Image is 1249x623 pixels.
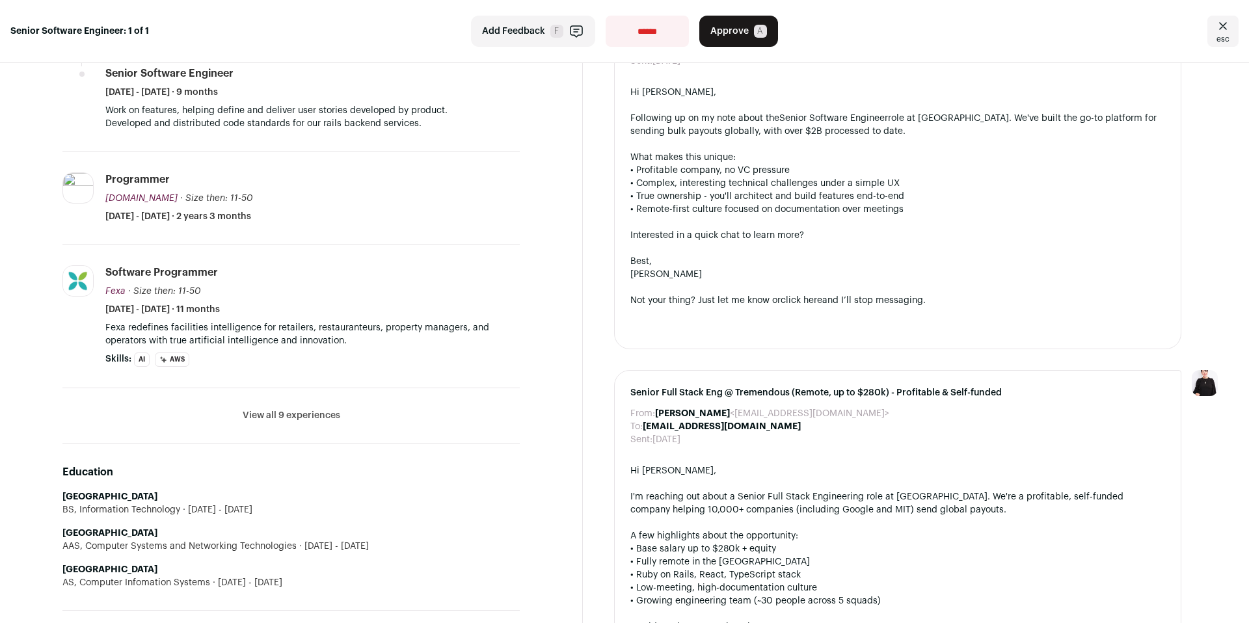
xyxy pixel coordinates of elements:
[630,86,1165,99] div: Hi [PERSON_NAME],
[630,594,1165,607] div: • Growing engineering team (~30 people across 5 squads)
[1192,370,1218,396] img: 9240684-medium_jpg
[62,540,520,553] div: AAS, Computer Systems and Networking Technologies
[630,112,1165,138] div: Following up on my note about the role at [GEOGRAPHIC_DATA]. We've built the go-to platform for s...
[1216,34,1229,44] span: esc
[630,268,1165,281] div: [PERSON_NAME]
[243,409,340,422] button: View all 9 experiences
[630,164,1165,177] div: • Profitable company, no VC pressure
[62,503,520,516] div: BS, Information Technology
[630,203,1165,216] div: • Remote-first culture focused on documentation over meetings
[63,266,93,296] img: 0151eb32de2c3f7ff22f6894f23f79f56f581f0b6cd6be3b844618d01a803d06.jpg
[630,190,1165,203] div: • True ownership - you'll architect and build features end-to-end
[10,25,149,38] strong: Senior Software Engineer: 1 of 1
[62,576,520,589] div: AS, Computer Infomation Systems
[105,104,520,130] p: Work on features, helping define and deliver user stories developed by product. Developed and dis...
[550,25,563,38] span: F
[63,173,93,203] img: dc2a981560cbe4b6fc105f6fa67fc53319c3f5350e554b9334bd49ffdc6204ed
[630,255,1165,268] div: Best,
[62,565,157,574] strong: [GEOGRAPHIC_DATA]
[630,555,1165,568] div: • Fully remote in the [GEOGRAPHIC_DATA]
[62,464,520,480] h2: Education
[482,25,545,38] span: Add Feedback
[630,568,1165,581] div: • Ruby on Rails, React, TypeScript stack
[1207,16,1239,47] a: Close
[779,114,888,123] a: Senior Software Engineer
[105,66,234,81] div: Senior Software Engineer
[297,540,369,553] span: [DATE] - [DATE]
[62,529,157,538] strong: [GEOGRAPHIC_DATA]
[630,433,652,446] dt: Sent:
[630,490,1165,516] div: I'm reaching out about a Senior Full Stack Engineering role at [GEOGRAPHIC_DATA]. We're a profita...
[630,151,1165,164] div: What makes this unique:
[630,420,643,433] dt: To:
[471,16,595,47] button: Add Feedback F
[155,352,189,367] li: AWS
[630,542,1165,555] div: • Base salary up to $280k + equity
[105,172,170,187] div: Programmer
[630,529,1165,542] div: A few highlights about the opportunity:
[655,409,730,418] b: [PERSON_NAME]
[105,287,126,296] span: Fexa
[699,16,778,47] button: Approve A
[105,352,131,365] span: Skills:
[630,177,1165,190] div: • Complex, interesting technical challenges under a simple UX
[105,86,218,99] span: [DATE] - [DATE] · 9 months
[128,287,201,296] span: · Size then: 11-50
[630,581,1165,594] div: • Low-meeting, high-documentation culture
[105,194,178,203] span: [DOMAIN_NAME]
[105,265,218,280] div: Software Programmer
[180,194,253,203] span: · Size then: 11-50
[781,296,822,305] a: click here
[630,407,655,420] dt: From:
[134,352,150,367] li: AI
[630,229,1165,242] div: Interested in a quick chat to learn more?
[754,25,767,38] span: A
[62,492,157,501] strong: [GEOGRAPHIC_DATA]
[655,407,889,420] dd: <[EMAIL_ADDRESS][DOMAIN_NAME]>
[630,464,1165,477] div: Hi [PERSON_NAME],
[180,503,252,516] span: [DATE] - [DATE]
[710,25,749,38] span: Approve
[105,321,520,347] p: Fexa redefines facilities intelligence for retailers, restauranteurs, property managers, and oper...
[643,422,801,431] b: [EMAIL_ADDRESS][DOMAIN_NAME]
[105,210,251,223] span: [DATE] - [DATE] · 2 years 3 months
[210,576,282,589] span: [DATE] - [DATE]
[105,303,220,316] span: [DATE] - [DATE] · 11 months
[630,294,1165,307] div: Not your thing? Just let me know or and I’ll stop messaging.
[630,386,1165,399] span: Senior Full Stack Eng @ Tremendous (Remote, up to $280k) - Profitable & Self-funded
[652,433,680,446] dd: [DATE]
